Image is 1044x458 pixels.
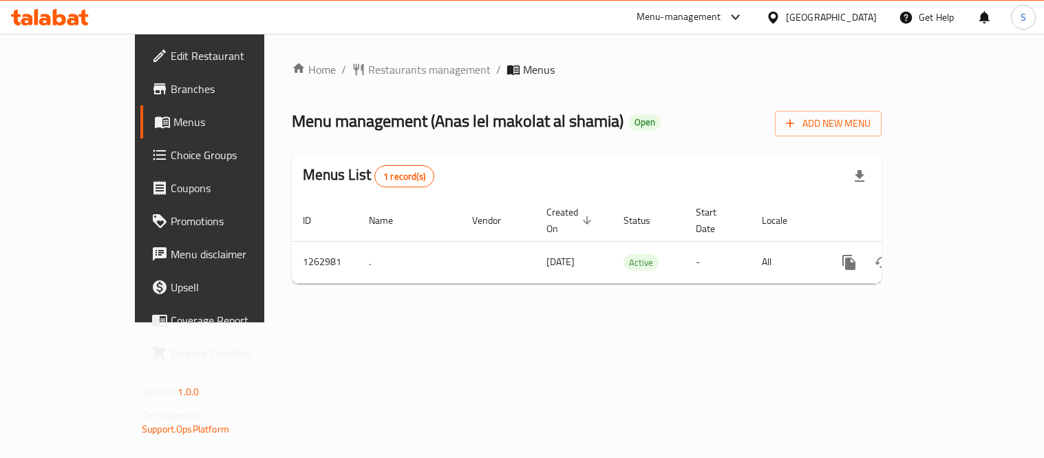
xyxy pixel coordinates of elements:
[303,165,434,187] h2: Menus List
[171,279,298,295] span: Upsell
[292,61,336,78] a: Home
[140,138,309,171] a: Choice Groups
[624,255,659,271] span: Active
[171,345,298,362] span: Grocery Checklist
[637,9,721,25] div: Menu-management
[369,212,411,229] span: Name
[822,200,976,242] th: Actions
[374,165,434,187] div: Total records count
[140,337,309,370] a: Grocery Checklist
[786,115,871,132] span: Add New Menu
[624,212,668,229] span: Status
[762,212,805,229] span: Locale
[546,253,575,271] span: [DATE]
[523,61,555,78] span: Menus
[140,238,309,271] a: Menu disclaimer
[624,254,659,271] div: Active
[142,383,175,401] span: Version:
[775,111,882,136] button: Add New Menu
[171,312,298,329] span: Coverage Report
[171,180,298,196] span: Coupons
[352,61,491,78] a: Restaurants management
[171,147,298,163] span: Choice Groups
[368,61,491,78] span: Restaurants management
[171,48,298,64] span: Edit Restaurant
[843,160,876,193] div: Export file
[685,241,751,283] td: -
[173,114,298,130] span: Menus
[292,200,976,284] table: enhanced table
[472,212,519,229] span: Vendor
[171,213,298,229] span: Promotions
[496,61,501,78] li: /
[140,171,309,205] a: Coupons
[303,212,329,229] span: ID
[178,383,199,401] span: 1.0.0
[696,204,734,237] span: Start Date
[171,81,298,97] span: Branches
[341,61,346,78] li: /
[375,170,434,183] span: 1 record(s)
[140,105,309,138] a: Menus
[142,406,205,424] span: Get support on:
[786,10,877,25] div: [GEOGRAPHIC_DATA]
[751,241,822,283] td: All
[140,72,309,105] a: Branches
[833,246,866,279] button: more
[292,61,882,78] nav: breadcrumb
[140,39,309,72] a: Edit Restaurant
[629,116,661,128] span: Open
[142,420,229,438] a: Support.OpsPlatform
[292,105,624,136] span: Menu management ( Anas lel makolat al shamia )
[1021,10,1026,25] span: S
[140,205,309,238] a: Promotions
[171,246,298,262] span: Menu disclaimer
[140,271,309,304] a: Upsell
[140,304,309,337] a: Coverage Report
[866,246,899,279] button: Change Status
[546,204,596,237] span: Created On
[358,241,461,283] td: .
[292,241,358,283] td: 1262981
